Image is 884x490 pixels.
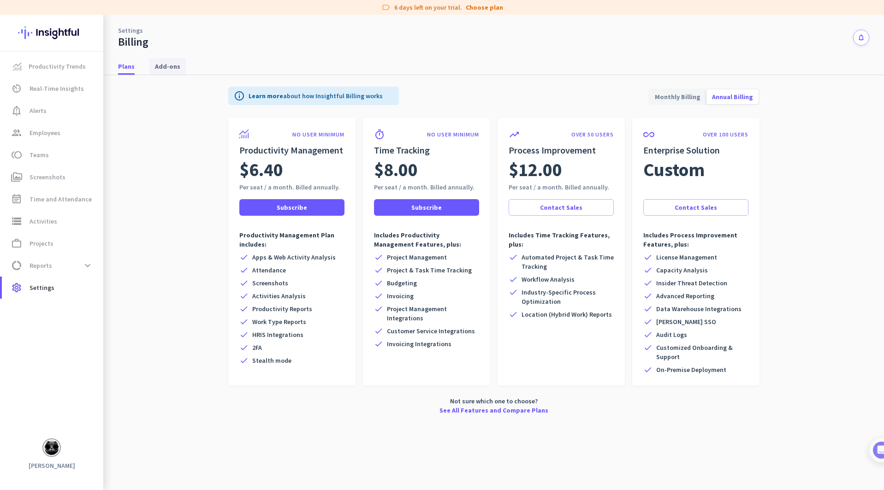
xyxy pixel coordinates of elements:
h2: Productivity Management [239,144,344,157]
span: Time and Attendance [30,194,92,205]
span: Projects [30,238,53,249]
p: OVER 100 USERS [703,131,748,138]
a: groupEmployees [2,122,103,144]
span: $8.00 [374,157,418,183]
a: av_timerReal-Time Insights [2,77,103,100]
h2: Enterprise Solution [643,144,748,157]
span: 2FA [252,343,262,352]
i: check [374,304,383,313]
i: check [239,304,249,313]
span: Productivity Reports [252,304,312,313]
button: Subscribe [374,199,479,216]
i: check [239,330,249,339]
i: event_note [11,194,22,205]
i: check [239,253,249,262]
span: Location (Hybrid Work) Reports [522,310,612,319]
a: settingsSettings [2,277,103,299]
span: Project Management Integrations [387,304,479,323]
span: Workflow Analysis [522,275,575,284]
span: $12.00 [509,157,562,183]
i: check [374,339,383,348]
a: Contact Sales [509,199,614,216]
i: check [239,278,249,288]
span: Custom [643,157,705,183]
span: Industry-Specific Process Optimization [522,288,614,306]
span: Contact Sales [675,203,717,212]
span: Audit Logs [656,330,687,339]
i: check [509,310,518,319]
button: expand_more [79,257,96,274]
p: Includes Productivity Management Features, plus: [374,230,479,249]
span: Subscribe [277,203,307,212]
span: Screenshots [252,278,288,288]
i: check [643,304,653,313]
i: settings [11,282,22,293]
span: Monthly Billing [649,86,706,108]
a: event_noteTime and Attendance [2,188,103,210]
img: product-icon [239,129,249,138]
h2: Process Improvement [509,144,614,157]
i: check [643,291,653,301]
span: [PERSON_NAME] SSO [656,317,716,326]
p: about how Insightful Billing works [249,91,383,100]
i: check [239,291,249,301]
span: Apps & Web Activity Analysis [252,253,336,262]
a: data_usageReportsexpand_more [2,254,103,277]
span: Reports [30,260,52,271]
i: trending_up [509,129,520,140]
i: check [239,343,249,352]
i: check [239,356,249,365]
span: Productivity Trends [29,61,86,72]
a: See All Features and Compare Plans [439,406,548,415]
span: Data Warehouse Integrations [656,304,742,313]
a: Contact Sales [643,199,748,216]
p: Productivity Management Plan includes: [239,230,344,249]
span: HRIS Integrations [252,330,303,339]
i: toll [11,149,22,160]
i: check [374,253,383,262]
a: storageActivities [2,210,103,232]
i: check [643,266,653,275]
i: check [374,326,383,336]
div: Per seat / a month. Billed annually. [239,183,344,192]
button: notifications [853,30,869,46]
span: Advanced Reporting [656,291,714,301]
i: notification_important [11,105,22,116]
i: data_usage [11,260,22,271]
a: menu-itemProductivity Trends [2,55,103,77]
i: notifications [857,34,865,41]
p: Includes Process Improvement Features, plus: [643,230,748,249]
i: check [239,317,249,326]
img: Insightful logo [18,15,85,51]
span: Employees [30,127,60,138]
span: Add-ons [155,62,180,71]
span: Activities Analysis [252,291,306,301]
span: Activities [30,216,57,227]
h2: Time Tracking [374,144,479,157]
span: Screenshots [30,171,65,183]
i: work_outline [11,238,22,249]
a: notification_importantAlerts [2,100,103,122]
i: group [11,127,22,138]
i: check [643,343,653,352]
span: Real-Time Insights [30,83,84,94]
span: Annual Billing [706,86,759,108]
img: menu-item [13,62,21,71]
i: timer [374,129,385,140]
i: check [643,278,653,288]
span: Capacity Analysis [656,266,708,275]
div: Per seat / a month. Billed annually. [374,183,479,192]
i: info [234,90,245,101]
i: storage [11,216,22,227]
span: Automated Project & Task Time Tracking [522,253,614,271]
span: Not sure which one to choose? [450,396,538,406]
span: Teams [30,149,49,160]
span: Customer Service Integrations [387,326,475,336]
a: Learn more [249,92,283,100]
i: check [509,275,518,284]
i: check [643,317,653,326]
span: Project & Task Time Tracking [387,266,472,275]
i: check [509,288,518,297]
button: Subscribe [239,199,344,216]
span: Attendance [252,266,286,275]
